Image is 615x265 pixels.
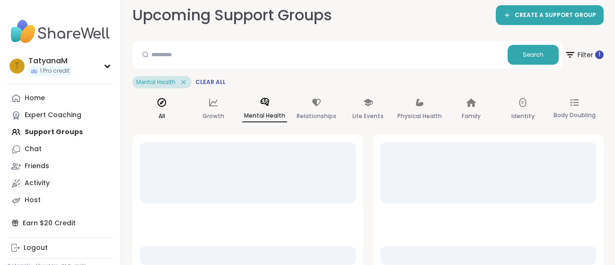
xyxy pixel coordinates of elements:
div: Earn $20 Credit [8,214,113,231]
a: Friends [8,158,113,175]
p: Mental Health [242,110,287,122]
div: Logout [24,243,48,253]
p: Growth [202,111,224,122]
p: Relationships [297,111,336,122]
div: Home [25,94,45,103]
p: Identity [511,111,535,122]
h2: Upcoming Support Groups [132,5,332,26]
div: Chat [25,145,42,154]
span: T [15,60,19,72]
div: TatyanaM [28,56,71,66]
span: Search [523,51,544,59]
p: Physical Health [397,111,442,122]
span: Filter [564,43,604,66]
p: Life Events [352,111,384,122]
button: Search [508,45,559,65]
p: Family [462,111,481,122]
a: Host [8,192,113,209]
span: 1 Pro credit [40,67,70,75]
div: Activity [25,179,50,188]
div: Expert Coaching [25,111,81,120]
span: Clear All [195,78,226,86]
a: Logout [8,239,113,256]
a: Chat [8,141,113,158]
span: CREATE A SUPPORT GROUP [515,11,596,19]
span: 1 [598,51,600,59]
a: Expert Coaching [8,107,113,124]
p: All [158,111,165,122]
a: Home [8,90,113,107]
div: Friends [25,162,49,171]
img: ShareWell Nav Logo [8,15,113,48]
a: Activity [8,175,113,192]
p: Body Doubling [553,110,596,121]
div: Host [25,196,41,205]
span: Mental Health [136,78,176,86]
a: CREATE A SUPPORT GROUP [496,5,604,25]
button: Filter 1 [564,41,604,68]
